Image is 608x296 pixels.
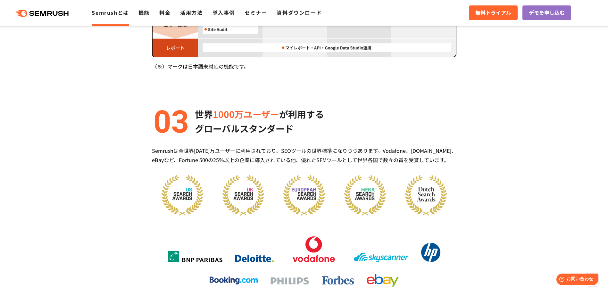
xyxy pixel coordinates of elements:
span: デモを申し込む [529,9,565,17]
div: （※）マークは日本語未対応の機能です。 [152,62,456,71]
a: 無料トライアル [469,5,518,20]
img: forbes [322,276,354,284]
a: 料金 [159,9,171,16]
a: 機能 [138,9,150,16]
img: booking [210,276,258,284]
a: 資料ダウンロード [277,9,322,16]
img: ebay [367,274,399,287]
span: 1000万ユーザー [213,108,279,120]
img: alt [152,107,190,136]
img: dutch award [405,175,447,216]
img: vodafone [287,236,341,262]
div: Semrushは全世界[DATE]万ユーザーに利用されており、SEOツールの世界標準になりつつあります。Vodafone、[DOMAIN_NAME]、eBayなど、Fortune 500の25％... [152,146,456,165]
span: 無料トライアル [475,9,511,17]
p: 世界 が利用する [195,107,324,121]
a: デモを申し込む [522,5,571,20]
a: 導入事例 [212,9,235,16]
img: skyscanner [354,253,408,262]
p: グローバルスタンダード [195,121,324,136]
img: hp [421,243,440,262]
a: 活用方法 [180,9,203,16]
iframe: Help widget launcher [551,271,601,289]
img: mena award [344,175,386,216]
img: philips [271,277,309,284]
img: deloitte [235,255,274,262]
img: eu award [283,175,325,216]
img: bnp_paribas [168,251,222,262]
a: セミナー [245,9,267,16]
a: Semrushとは [92,9,129,16]
img: us award [162,175,203,216]
img: uk award [222,175,264,216]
